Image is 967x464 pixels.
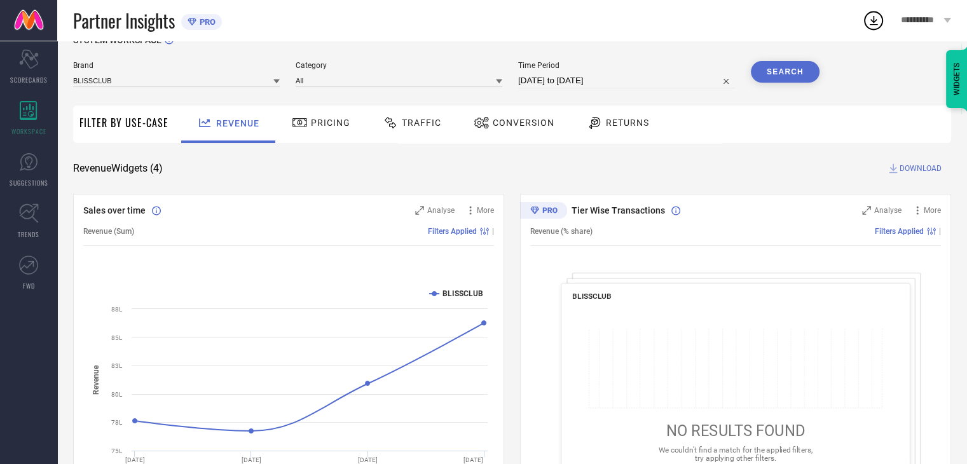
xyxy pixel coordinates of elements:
span: Revenue [216,118,259,128]
span: SCORECARDS [10,75,48,85]
text: [DATE] [242,456,261,463]
span: More [477,206,494,215]
text: [DATE] [358,456,378,463]
span: Pricing [311,118,350,128]
span: WORKSPACE [11,126,46,136]
span: Returns [606,118,649,128]
button: Search [751,61,820,83]
text: [DATE] [463,456,483,463]
text: 80L [111,391,123,398]
text: 83L [111,362,123,369]
span: Traffic [402,118,441,128]
span: Brand [73,61,280,70]
text: 85L [111,334,123,341]
span: Filters Applied [875,227,924,236]
span: Filters Applied [428,227,477,236]
span: BLISSCLUB [572,292,611,301]
span: Conversion [493,118,554,128]
span: Revenue (Sum) [83,227,134,236]
input: Select time period [518,73,735,88]
tspan: Revenue [92,364,100,394]
svg: Zoom [415,206,424,215]
span: | [939,227,941,236]
span: DOWNLOAD [900,162,942,175]
span: Tier Wise Transactions [572,205,665,215]
text: 88L [111,306,123,313]
span: FWD [23,281,35,290]
span: Analyse [427,206,455,215]
span: Filter By Use-Case [79,115,168,130]
text: 78L [111,419,123,426]
span: PRO [196,17,216,27]
span: TRENDS [18,229,39,239]
span: Revenue Widgets ( 4 ) [73,162,163,175]
span: More [924,206,941,215]
span: Category [296,61,502,70]
span: Analyse [874,206,902,215]
span: Time Period [518,61,735,70]
span: SUGGESTIONS [10,178,48,188]
span: Partner Insights [73,8,175,34]
span: | [492,227,494,236]
div: Premium [520,202,567,221]
div: Open download list [862,9,885,32]
text: BLISSCLUB [442,289,483,298]
text: [DATE] [125,456,145,463]
span: Sales over time [83,205,146,215]
span: Revenue (% share) [530,227,593,236]
svg: Zoom [862,206,871,215]
text: 75L [111,447,123,454]
span: NO RESULTS FOUND [666,422,805,440]
span: We couldn’t find a match for the applied filters, try applying other filters. [659,445,813,462]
